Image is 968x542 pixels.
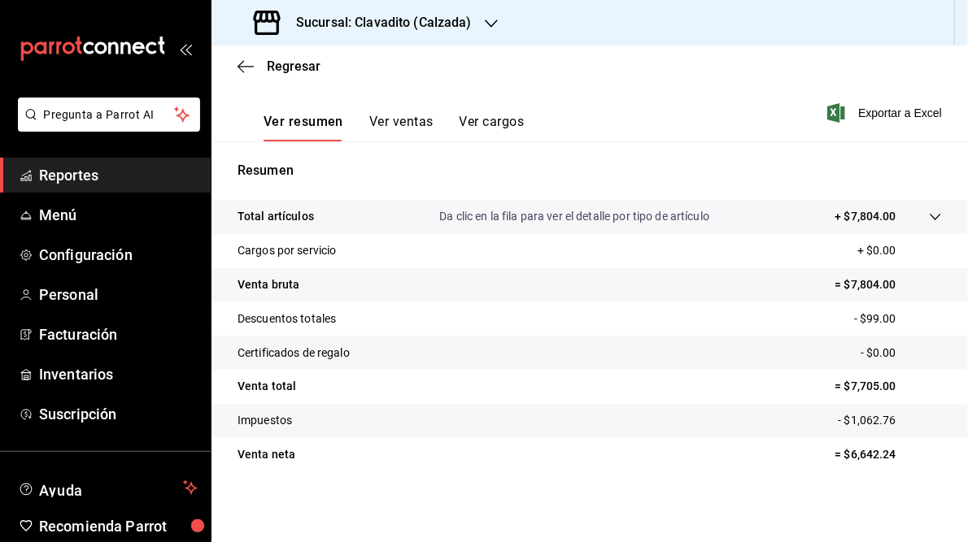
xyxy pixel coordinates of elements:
[857,242,942,259] p: + $0.00
[238,446,295,463] p: Venta neta
[835,446,942,463] p: = $6,642.24
[39,164,198,186] span: Reportes
[854,310,942,327] p: - $99.00
[835,276,942,293] p: = $7,804.00
[835,208,896,225] p: + $7,804.00
[39,478,177,497] span: Ayuda
[238,345,350,362] p: Certificados de regalo
[238,310,336,327] p: Descuentos totales
[861,345,942,362] p: - $0.00
[39,204,198,226] span: Menú
[18,98,200,132] button: Pregunta a Parrot AI
[835,378,942,395] p: = $7,705.00
[238,412,292,429] p: Impuestos
[39,403,198,425] span: Suscripción
[283,13,472,33] h3: Sucursal: Clavadito (Calzada)
[238,276,299,293] p: Venta bruta
[39,284,198,306] span: Personal
[238,378,296,395] p: Venta total
[179,42,192,55] button: open_drawer_menu
[264,114,343,141] button: Ver resumen
[238,242,337,259] p: Cargos por servicio
[369,114,434,141] button: Ver ventas
[44,106,175,124] span: Pregunta a Parrot AI
[264,114,524,141] div: navigation tabs
[831,103,942,123] button: Exportar a Excel
[39,515,198,537] span: Recomienda Parrot
[267,59,320,74] span: Regresar
[11,118,200,135] a: Pregunta a Parrot AI
[839,412,942,429] p: - $1,062.76
[39,244,198,266] span: Configuración
[39,363,198,385] span: Inventarios
[238,59,320,74] button: Regresar
[238,161,942,180] p: Resumen
[460,114,525,141] button: Ver cargos
[439,208,709,225] p: Da clic en la fila para ver el detalle por tipo de artículo
[39,323,198,345] span: Facturación
[238,208,314,225] p: Total artículos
